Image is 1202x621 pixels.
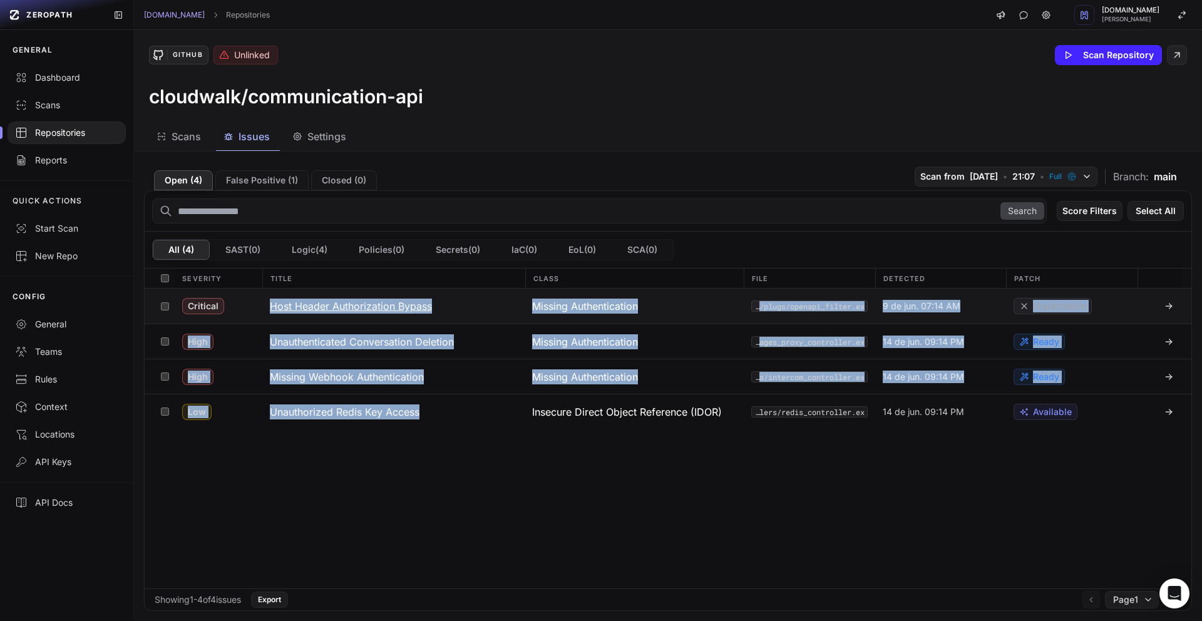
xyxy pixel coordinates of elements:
[875,269,1007,288] div: Detected
[15,250,118,262] div: New Repo
[251,592,288,608] button: Export
[1055,45,1162,65] button: Scan Repository
[215,170,309,190] button: False Positive (1)
[182,298,224,314] span: Critical
[343,240,420,260] button: Policies(0)
[175,269,262,288] div: Severity
[149,85,423,108] h3: cloudwalk/communication-api
[1057,201,1122,221] button: Score Filters
[145,324,1191,359] div: High Unauthenticated Conversation Deletion Missing Authentication lib/communication_api_web/contr...
[145,359,1191,394] div: High Missing Webhook Authentication Missing Authentication lib/communication_api_web/controllers/...
[1012,170,1035,183] span: 21:07
[1113,169,1149,184] span: Branch:
[145,289,1191,324] div: Critical Host Header Authorization Bypass Missing Authentication lib/communication_api_web/plugs/...
[883,300,960,312] span: 9 de jun. 07:14 AM
[883,336,964,348] span: 14 de jun. 09:14 PM
[307,129,346,144] span: Settings
[15,71,118,84] div: Dashboard
[262,359,525,394] button: Missing Webhook Authentication
[276,240,343,260] button: Logic(4)
[182,404,212,420] span: Low
[210,240,276,260] button: SAST(0)
[5,5,103,25] a: ZEROPATH
[1006,269,1138,288] div: Patch
[15,373,118,386] div: Rules
[154,170,213,190] button: Open (4)
[532,334,638,349] span: Missing Authentication
[270,369,424,384] h3: Missing Webhook Authentication
[553,240,612,260] button: EoL(0)
[751,406,868,418] button: lib/communication_api_web/controllers/redis_controller.ex
[155,593,241,606] div: Showing 1 - 4 of 4 issues
[153,240,210,260] button: All (4)
[1033,336,1059,348] span: Ready
[1105,591,1159,608] button: Page1
[1154,169,1177,184] span: main
[144,10,270,20] nav: breadcrumb
[270,299,432,314] h3: Host Header Authorization Bypass
[532,369,638,384] span: Missing Authentication
[15,346,118,358] div: Teams
[744,269,875,288] div: File
[1049,172,1062,182] span: Full
[26,10,73,20] span: ZEROPATH
[1102,7,1159,14] span: [DOMAIN_NAME]
[751,371,868,382] button: lib/communication_api_web/controllers/intercom_controller.ex
[15,456,118,468] div: API Keys
[182,334,213,350] span: High
[15,496,118,509] div: API Docs
[612,240,673,260] button: SCA(0)
[15,428,118,441] div: Locations
[751,300,868,312] button: lib/communication_api_web/plugs/openapi_filter.ex
[15,318,118,331] div: General
[172,129,201,144] span: Scans
[15,401,118,413] div: Context
[915,167,1097,187] button: Scan from [DATE] • 21:07 • Full
[15,126,118,139] div: Repositories
[532,404,722,419] span: Insecure Direct Object Reference (IDOR)
[262,269,525,288] div: Title
[525,269,744,288] div: Class
[496,240,553,260] button: IaC(0)
[1003,170,1007,183] span: •
[1033,300,1086,312] span: Unpatchable
[234,49,270,61] p: Unlinked
[311,170,377,190] button: Closed (0)
[1040,170,1044,183] span: •
[182,369,213,385] span: High
[1159,578,1189,608] div: Open Intercom Messenger
[751,336,868,347] button: lib/communication_api_web/controllers/messages_proxy_controller.ex
[262,289,525,324] button: Host Header Authorization Bypass
[13,292,46,302] p: CONFIG
[1000,202,1044,220] button: Search
[1128,201,1184,221] button: Select All
[144,10,205,20] a: [DOMAIN_NAME]
[883,371,964,383] span: 14 de jun. 09:14 PM
[226,10,270,20] a: Repositories
[1113,593,1138,606] span: Page 1
[262,324,525,359] button: Unauthenticated Conversation Deletion
[920,170,965,183] span: Scan from
[15,99,118,111] div: Scans
[262,394,525,429] button: Unauthorized Redis Key Access
[13,45,53,55] p: GENERAL
[167,49,207,61] div: GitHub
[1033,371,1059,383] span: Ready
[15,154,118,167] div: Reports
[970,170,998,183] span: [DATE]
[1033,406,1072,418] span: Available
[145,394,1191,429] div: Low Unauthorized Redis Key Access Insecure Direct Object Reference (IDOR) lib/communication_api_w...
[270,404,419,419] h3: Unauthorized Redis Key Access
[1102,16,1159,23] span: [PERSON_NAME]
[270,334,454,349] h3: Unauthenticated Conversation Deletion
[420,240,496,260] button: Secrets(0)
[13,196,83,206] p: QUICK ACTIONS
[211,11,220,19] svg: chevron right,
[239,129,270,144] span: Issues
[883,406,964,418] span: 14 de jun. 09:14 PM
[15,222,118,235] div: Start Scan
